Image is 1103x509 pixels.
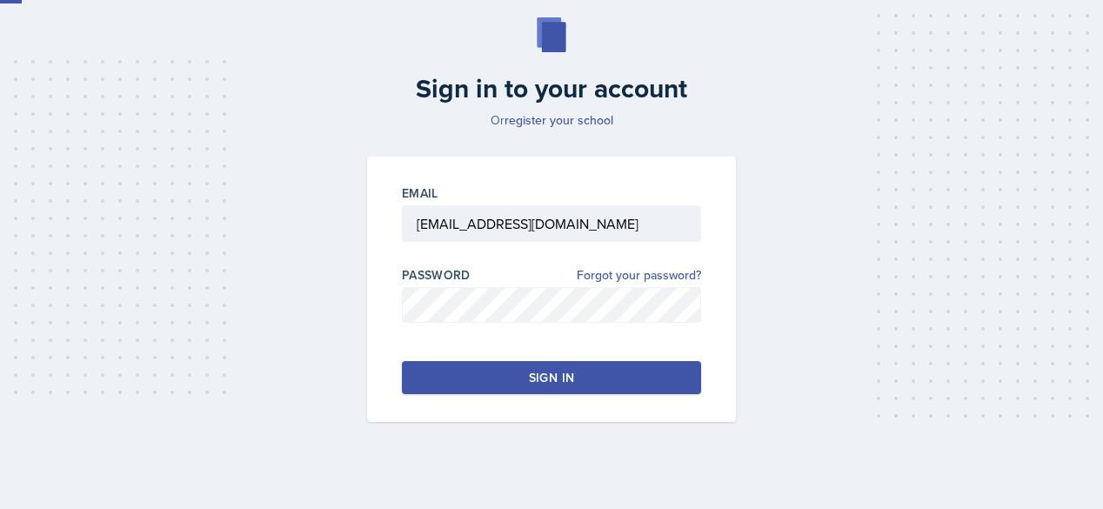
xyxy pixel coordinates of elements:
[402,205,701,242] input: Email
[577,266,701,285] a: Forgot your password?
[402,266,471,284] label: Password
[529,369,574,386] div: Sign in
[357,73,746,104] h2: Sign in to your account
[402,361,701,394] button: Sign in
[357,111,746,129] p: Or
[402,184,438,202] label: Email
[505,111,613,129] a: register your school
